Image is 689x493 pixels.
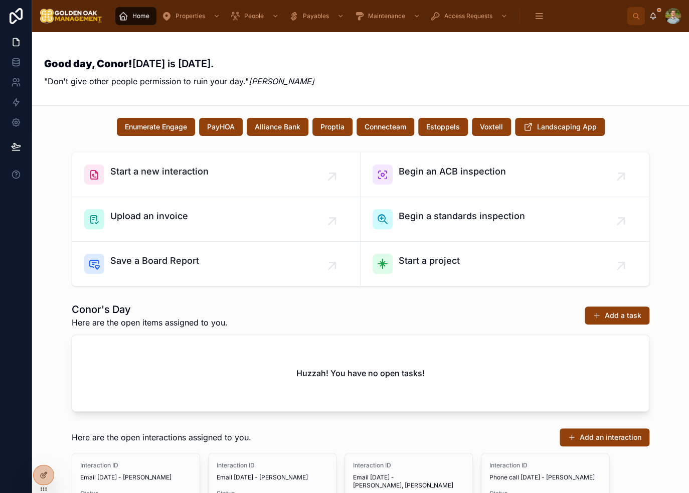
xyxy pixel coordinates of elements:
a: Maintenance [351,7,425,25]
span: People [244,12,264,20]
button: Add an interaction [560,428,649,446]
button: Estoppels [418,118,468,136]
span: Payables [303,12,329,20]
button: Connecteam [357,118,414,136]
span: Voxtell [480,122,503,132]
strong: Good day, Conor! [44,58,132,70]
button: Proptia [312,118,353,136]
a: Upload an invoice [72,197,361,242]
span: Email [DATE] - [PERSON_NAME], [PERSON_NAME] [353,473,464,489]
h1: Conor's Day [72,302,228,316]
button: Voxtell [472,118,511,136]
a: Save a Board Report [72,242,361,286]
span: Begin a standards inspection [399,209,525,223]
span: Here are the open interactions assigned to you. [72,431,251,443]
span: Save a Board Report [110,254,199,268]
span: Interaction ID [489,461,601,469]
a: Start a new interaction [72,152,361,197]
span: Proptia [320,122,344,132]
span: Access Requests [444,12,492,20]
span: Here are the open items assigned to you. [72,316,228,328]
h2: Huzzah! You have no open tasks! [296,367,425,379]
h3: [DATE] is [DATE]. [44,56,314,71]
a: People [227,7,284,25]
span: Begin an ACB inspection [399,165,506,179]
span: Interaction ID [353,461,464,469]
span: Estoppels [426,122,460,132]
a: Start a project [361,242,649,286]
a: Payables [286,7,349,25]
span: Email [DATE] - [PERSON_NAME] [80,473,192,481]
span: Phone call [DATE] - [PERSON_NAME] [489,473,601,481]
a: Begin a standards inspection [361,197,649,242]
img: App logo [40,8,102,24]
button: Enumerate Engage [117,118,195,136]
button: Landscaping App [515,118,605,136]
span: Start a project [399,254,460,268]
div: scrollable content [110,5,627,27]
em: [PERSON_NAME] [249,76,314,86]
a: Begin an ACB inspection [361,152,649,197]
span: PayHOA [207,122,235,132]
span: Upload an invoice [110,209,188,223]
span: Landscaping App [537,122,597,132]
span: Interaction ID [217,461,328,469]
span: Home [132,12,149,20]
span: Connecteam [365,122,406,132]
p: "Don't give other people permission to ruin your day." [44,75,314,87]
button: Add a task [585,306,649,324]
span: Email [DATE] - [PERSON_NAME] [217,473,328,481]
a: Home [115,7,156,25]
a: Access Requests [427,7,512,25]
button: PayHOA [199,118,243,136]
button: Alliance Bank [247,118,308,136]
a: Properties [158,7,225,25]
span: Alliance Bank [255,122,300,132]
span: Maintenance [368,12,405,20]
span: Properties [176,12,205,20]
span: Interaction ID [80,461,192,469]
span: Start a new interaction [110,165,209,179]
span: Enumerate Engage [125,122,187,132]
